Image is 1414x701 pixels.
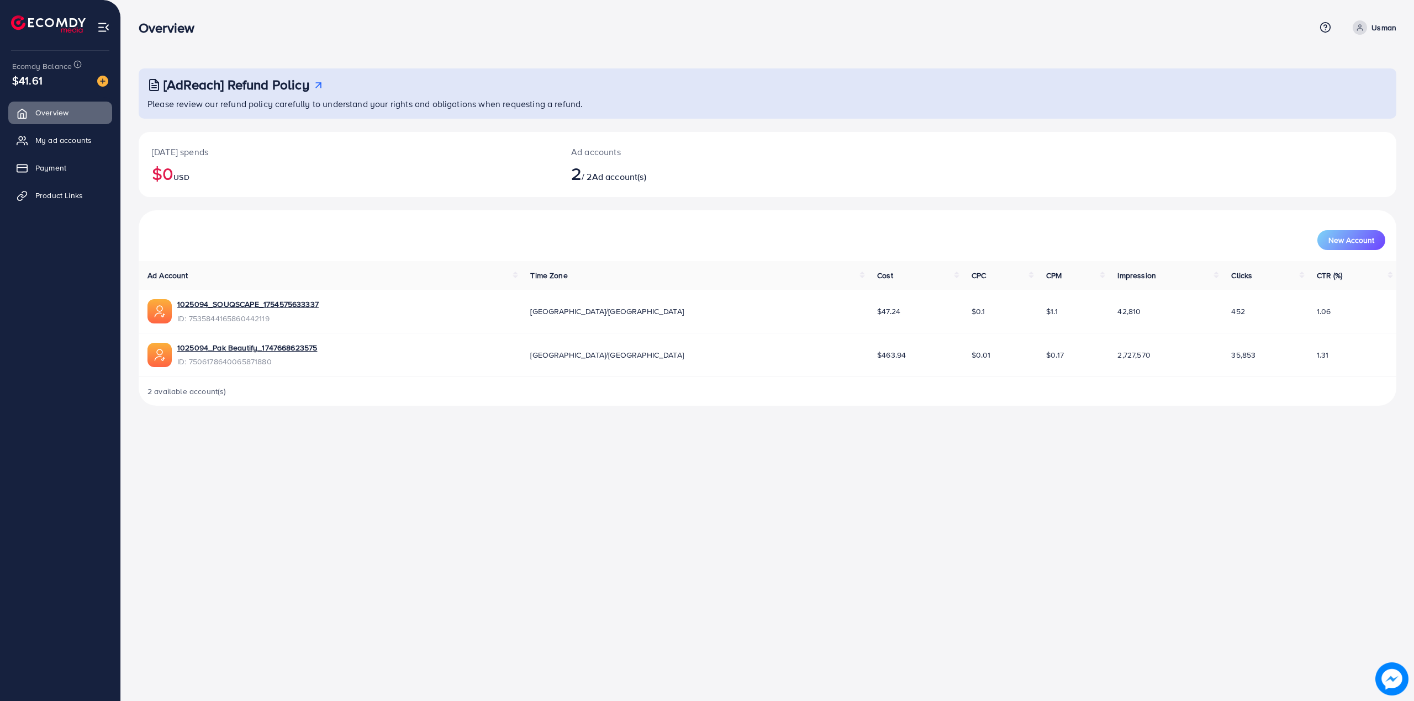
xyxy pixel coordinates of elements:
[1117,349,1150,360] span: 2,727,570
[1231,349,1255,360] span: 35,853
[97,21,110,34] img: menu
[1317,270,1343,281] span: CTR (%)
[147,97,1390,110] p: Please review our refund policy carefully to understand your rights and obligations when requesti...
[1231,306,1244,317] span: 452
[1371,21,1396,34] p: Usman
[571,161,582,186] span: 2
[97,76,108,87] img: image
[1117,306,1141,317] span: 42,810
[139,20,203,36] h3: Overview
[147,270,188,281] span: Ad Account
[1117,270,1156,281] span: Impression
[1046,349,1064,360] span: $0.17
[163,77,309,93] h3: [AdReach] Refund Policy
[1231,270,1252,281] span: Clicks
[1379,666,1406,693] img: image
[35,162,66,173] span: Payment
[972,349,991,360] span: $0.01
[177,299,319,310] a: 1025094_SOUQSCAPE_1754575633337
[8,129,112,151] a: My ad accounts
[530,349,684,360] span: [GEOGRAPHIC_DATA]/[GEOGRAPHIC_DATA]
[35,190,83,201] span: Product Links
[8,184,112,206] a: Product Links
[35,107,68,118] span: Overview
[571,163,859,184] h2: / 2
[12,61,72,72] span: Ecomdy Balance
[147,299,172,323] img: ic-ads-acc.e4c84228.svg
[152,145,545,158] p: [DATE] spends
[530,270,567,281] span: Time Zone
[972,306,985,317] span: $0.1
[1328,236,1374,244] span: New Account
[8,157,112,179] a: Payment
[877,349,906,360] span: $463.94
[177,313,319,324] span: ID: 7535844165860442119
[177,342,317,353] a: 1025094_Pak Beautify_1747668623575
[1317,349,1329,360] span: 1.31
[35,135,92,146] span: My ad accounts
[1348,20,1396,35] a: Usman
[1317,306,1331,317] span: 1.06
[8,102,112,124] a: Overview
[530,306,684,317] span: [GEOGRAPHIC_DATA]/[GEOGRAPHIC_DATA]
[1046,306,1058,317] span: $1.1
[877,270,893,281] span: Cost
[173,172,189,183] span: USD
[147,343,172,367] img: ic-ads-acc.e4c84228.svg
[147,386,226,397] span: 2 available account(s)
[877,306,900,317] span: $47.24
[972,270,986,281] span: CPC
[11,15,86,33] img: logo
[152,163,545,184] h2: $0
[1317,230,1385,250] button: New Account
[177,356,317,367] span: ID: 7506178640065871880
[1046,270,1062,281] span: CPM
[592,171,646,183] span: Ad account(s)
[12,72,43,88] span: $41.61
[571,145,859,158] p: Ad accounts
